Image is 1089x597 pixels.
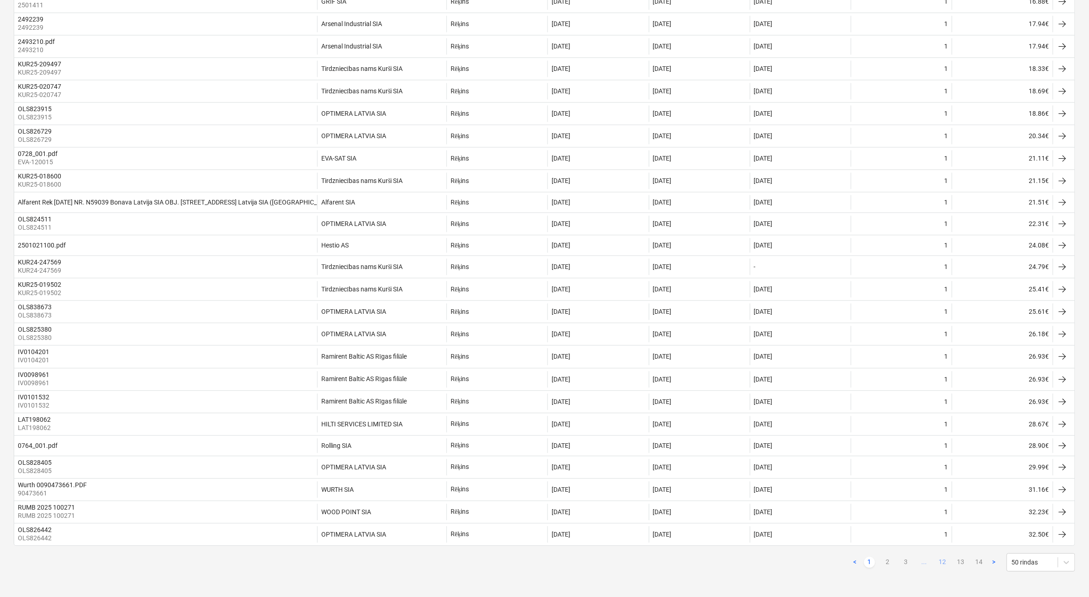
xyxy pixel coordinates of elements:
div: [DATE] [653,87,672,95]
div: 1 [945,353,948,360]
div: [DATE] [552,463,570,471]
div: [DATE] [552,87,570,95]
div: Rēķins [451,199,469,206]
div: 21.51€ [952,195,1053,210]
div: [DATE] [552,110,570,117]
div: 1 [945,463,948,471]
div: OLS826442 [18,526,52,533]
div: [DATE] [552,65,570,72]
div: IV0098961 [18,371,49,378]
div: 2501021100.pdf [18,242,66,249]
div: Alfarent Rek [DATE] NR. N59039 Bonava Latvija SIA OBJ. [STREET_ADDRESS] Latvija SIA ([GEOGRAPHIC_... [18,199,347,206]
a: Next page [988,557,999,568]
div: Wurth 0090473661.PDF [18,481,87,489]
div: [DATE] [653,486,672,493]
a: ... [919,557,930,568]
p: KUR25-019502 [18,288,63,297]
div: Rēķins [451,20,469,28]
div: [DATE] [754,65,773,72]
div: 25.41€ [952,281,1053,297]
div: [DATE] [754,398,773,405]
div: Rēķins [451,308,469,316]
div: [DATE] [552,43,570,50]
a: Page 3 [901,557,912,568]
div: Tirdzniecības nams Kurši SIA [321,177,403,185]
div: Rēķins [451,508,469,516]
div: [DATE] [552,531,570,538]
p: LAT198062 [18,423,53,432]
p: OLS823915 [18,113,53,122]
div: [DATE] [653,531,672,538]
p: KUR25-018600 [18,180,63,189]
p: 2493210 [18,45,57,54]
div: KUR25-209497 [18,60,61,68]
div: OPTIMERA LATVIA SIA [321,330,386,338]
div: KUR24-247569 [18,258,61,266]
div: Rēķins [451,398,469,405]
div: [DATE] [552,177,570,184]
p: 2492239 [18,23,45,32]
div: [DATE] [653,353,672,360]
div: [DATE] [754,220,773,227]
div: [DATE] [653,463,672,471]
div: [DATE] [653,132,672,140]
div: Rēķins [451,353,469,360]
p: KUR25-020747 [18,90,63,99]
div: 29.99€ [952,459,1053,475]
div: Tirdzniecības nams Kurši SIA [321,263,403,271]
div: Arsenal Industrial SIA [321,20,382,27]
div: 1 [945,155,948,162]
div: KUR25-018600 [18,172,61,180]
div: [DATE] [653,330,672,338]
div: Hestio AS [321,242,349,249]
div: - [754,263,756,270]
div: 1 [945,177,948,184]
div: [DATE] [754,376,773,383]
div: Rēķins [451,263,469,271]
div: [DATE] [754,531,773,538]
p: OLS838673 [18,311,53,320]
div: WURTH SIA [321,486,354,493]
div: [DATE] [754,20,773,27]
div: 26.93€ [952,371,1053,387]
div: LAT198062 [18,416,51,423]
div: [DATE] [653,199,672,206]
div: Rēķins [451,87,469,95]
div: 18.33€ [952,60,1053,77]
div: [DATE] [653,110,672,117]
div: Rolling SIA [321,442,351,449]
div: Rēķins [451,420,469,428]
div: EVA-SAT SIA [321,155,356,162]
div: Rēķins [451,375,469,383]
div: 1 [945,87,948,95]
div: [DATE] [653,155,672,162]
div: Rēķins [451,43,469,50]
div: 24.08€ [952,238,1053,253]
div: 1 [945,220,948,227]
div: 1 [945,330,948,338]
div: 32.23€ [952,504,1053,520]
div: 1 [945,20,948,27]
div: [DATE] [653,242,672,249]
div: [DATE] [552,285,570,293]
div: [DATE] [754,308,773,315]
div: [DATE] [552,420,570,428]
div: [DATE] [552,199,570,206]
div: [DATE] [754,285,773,293]
div: OLS838673 [18,303,52,311]
div: 1 [945,531,948,538]
div: [DATE] [653,308,672,315]
div: [DATE] [754,242,773,249]
p: IV0104201 [18,355,51,365]
div: Rēķins [451,285,469,293]
div: 26.18€ [952,326,1053,342]
div: OLS824511 [18,215,52,223]
div: [DATE] [653,420,672,428]
div: [DATE] [552,20,570,27]
div: Rēķins [451,485,469,493]
div: 28.67€ [952,416,1053,432]
div: 1 [945,132,948,140]
div: Rēķins [451,220,469,228]
div: [DATE] [552,220,570,227]
p: OLS826442 [18,533,53,543]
